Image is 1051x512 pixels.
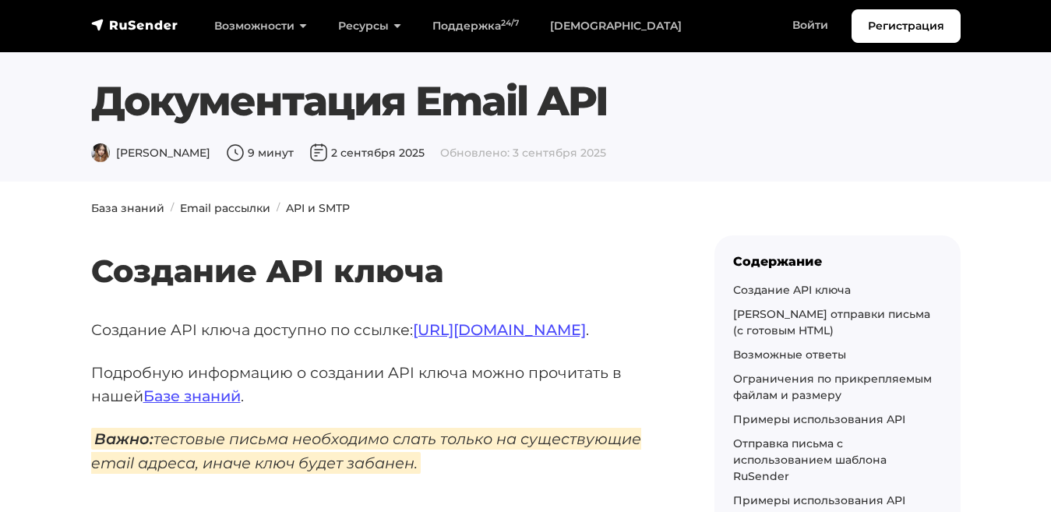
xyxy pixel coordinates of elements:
[286,201,350,215] a: API и SMTP
[91,201,164,215] a: База знаний
[143,387,241,405] a: Базе знаний
[852,9,961,43] a: Регистрация
[501,18,519,28] sup: 24/7
[94,429,153,448] strong: Важно:
[417,10,534,42] a: Поддержка24/7
[91,17,178,33] img: RuSender
[226,143,245,162] img: Время чтения
[777,9,844,41] a: Войти
[733,348,846,362] a: Возможные ответы
[91,207,665,290] h2: Создание API ключа
[91,318,665,342] p: Создание API ключа доступно по ссылке: .
[91,428,641,474] em: тестовые письма необходимо слать только на существующие email адреса, иначе ключ будет забанен.
[309,143,328,162] img: Дата публикации
[180,201,270,215] a: Email рассылки
[733,412,905,426] a: Примеры использования API
[309,146,425,160] span: 2 сентября 2025
[199,10,323,42] a: Возможности
[91,146,210,160] span: [PERSON_NAME]
[733,283,851,297] a: Создание API ключа
[733,372,932,402] a: Ограничения по прикрепляемым файлам и размеру
[413,320,586,339] a: [URL][DOMAIN_NAME]
[733,307,930,337] a: [PERSON_NAME] отправки письма (с готовым HTML)
[323,10,417,42] a: Ресурсы
[226,146,294,160] span: 9 минут
[534,10,697,42] a: [DEMOGRAPHIC_DATA]
[82,200,970,217] nav: breadcrumb
[440,146,606,160] span: Обновлено: 3 сентября 2025
[733,436,887,483] a: Отправка письма с использованием шаблона RuSender
[733,254,942,269] div: Содержание
[91,77,961,125] h1: Документация Email API
[91,361,665,408] p: Подробную информацию о создании API ключа можно прочитать в нашей .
